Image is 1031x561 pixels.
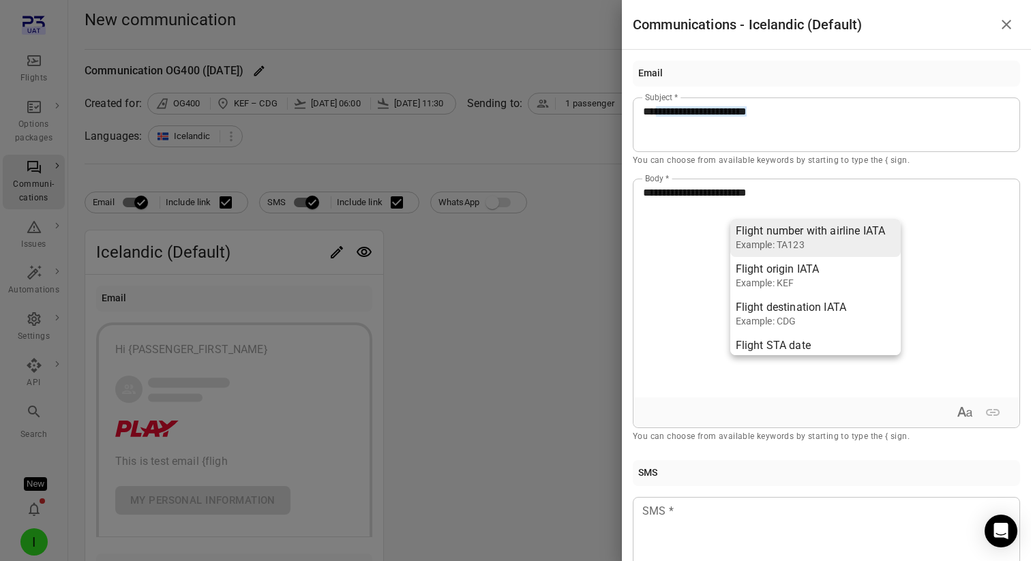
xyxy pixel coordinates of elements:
[633,14,862,35] h1: Communications - Icelandic (Default)
[730,202,756,215] div: Typeahead menu
[736,224,886,238] div: Flight number with airline IATA
[736,314,846,328] div: Example: CDG
[736,276,838,290] div: Example: KEF
[736,352,838,366] div: Example: [DATE]
[736,262,838,276] div: Flight origin IATA
[952,399,978,425] button: Expand text format
[736,301,846,314] div: Flight destination IATA
[633,154,1020,168] p: You can choose from available keywords by starting to type the { sign.
[638,466,657,481] div: SMS
[638,66,663,81] div: Email
[985,515,1017,547] div: Open Intercom Messenger
[736,339,838,352] div: Flight STA date
[736,238,886,252] div: Example: TA123
[633,430,1020,444] p: You can choose from available keywords by starting to type the { sign.
[949,397,1008,428] div: Rich text formatting
[993,11,1020,38] button: Close drawer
